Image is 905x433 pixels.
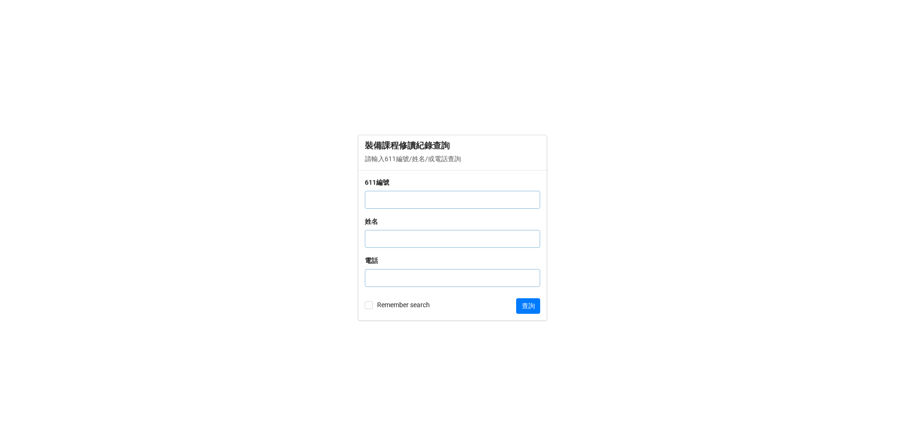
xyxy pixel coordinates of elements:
[365,301,430,309] label: Remember search
[365,216,378,227] div: 姓名
[365,154,540,163] p: 請輸入611編號/姓名/或電話查詢
[365,177,389,188] div: 611編號
[516,298,540,314] button: 查詢
[365,255,378,266] div: 電話
[365,140,540,151] div: 裝備課程修讀紀錄查詢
